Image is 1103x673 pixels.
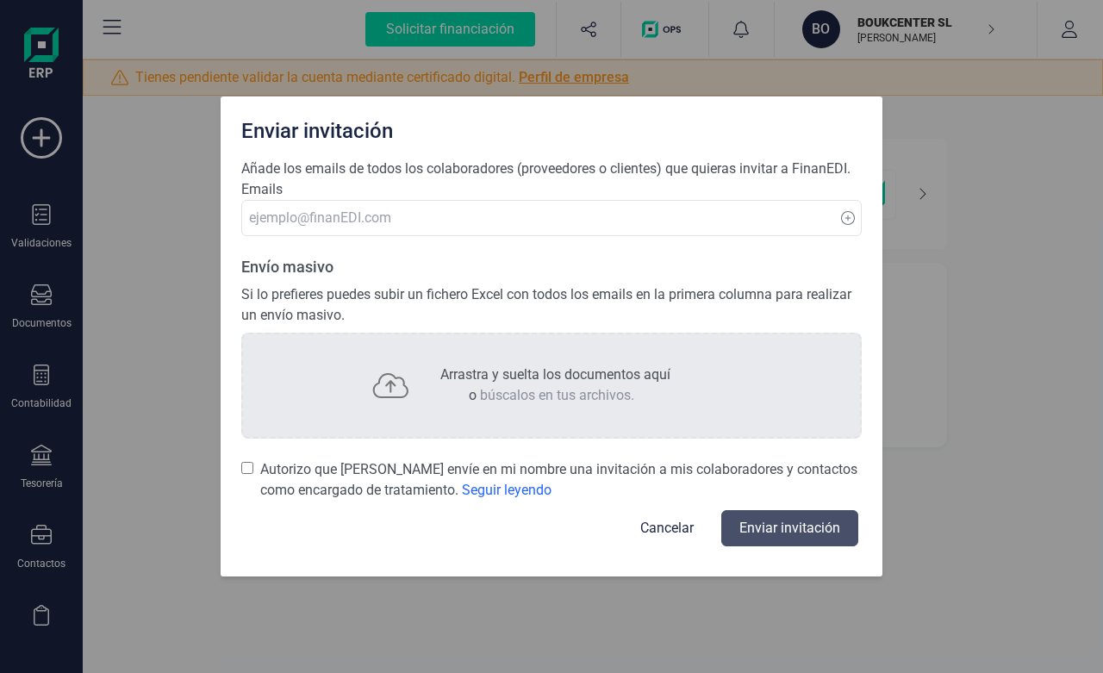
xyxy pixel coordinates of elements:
[721,510,858,546] button: Enviar invitación
[620,508,714,549] button: Cancelar
[440,366,670,403] span: Arrastra y suelta los documentos aquí o
[234,110,869,145] div: Enviar invitación
[480,387,634,403] span: búscalos en tus archivos.
[241,257,862,277] p: Envío masivo
[241,159,862,179] p: Añade los emails de todos los colaboradores (proveedores o clientes) que quieras invitar a FinanEDI.
[241,333,862,439] div: Arrastra y suelta los documentos aquío búscalos en tus archivos.
[462,482,551,498] span: Seguir leyendo
[260,459,863,501] span: Autorizo que [PERSON_NAME] envíe en mi nombre una invitación a mis colaboradores y contactos como...
[241,200,862,236] input: ejemplo@finanEDI.com
[241,181,283,197] span: Emails
[241,459,253,477] input: Autorizo que [PERSON_NAME] envíe en mi nombre una invitación a mis colaboradores y contactos como...
[241,284,862,326] p: Si lo prefieres puedes subir un fichero Excel con todos los emails en la primera columna para rea...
